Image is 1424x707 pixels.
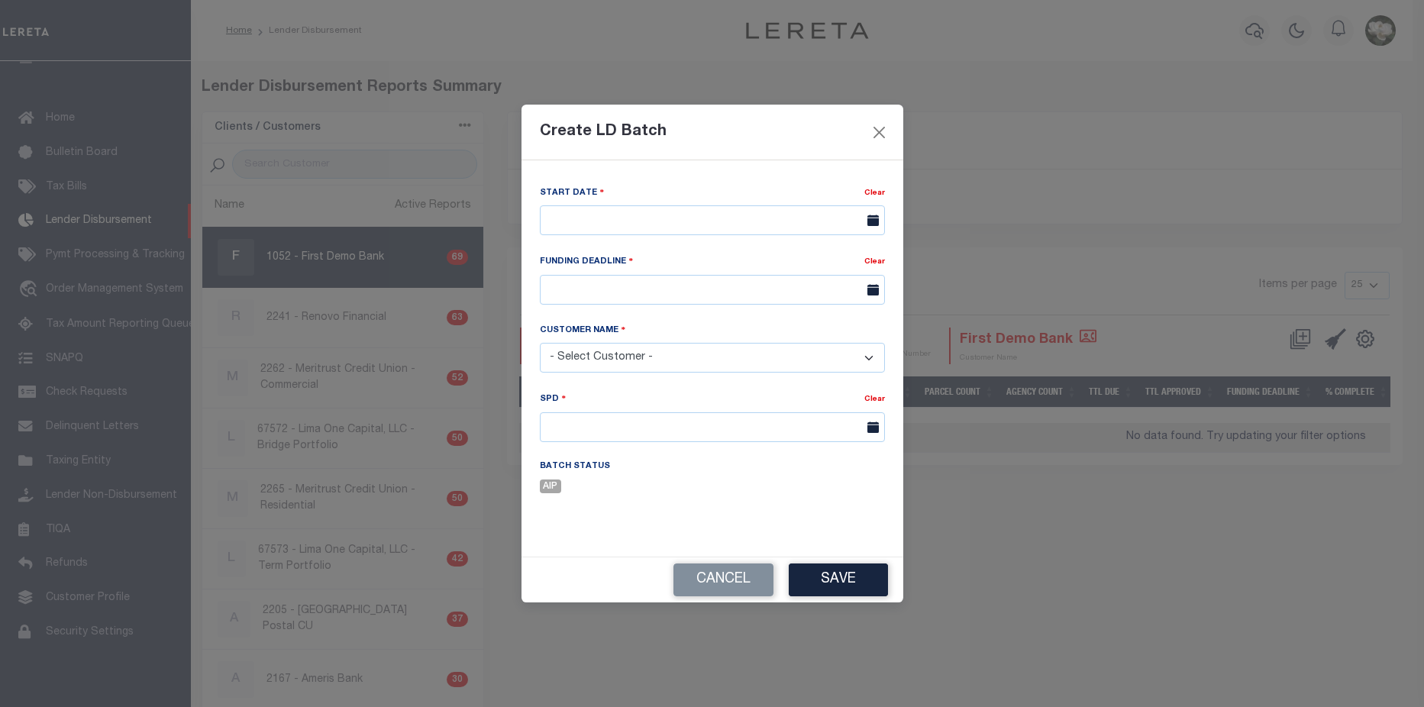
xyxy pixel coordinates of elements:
[540,123,667,141] h5: Create LD Batch
[540,254,634,269] label: Funding Deadline
[864,395,885,403] a: Clear
[673,563,773,596] button: Cancel
[540,186,605,200] label: Start Date
[540,479,562,493] span: AIP
[869,122,889,142] button: Close
[789,563,888,596] button: Save
[540,323,626,337] label: Customer Name
[864,258,885,266] a: Clear
[864,189,885,197] a: Clear
[540,392,567,406] label: SPD
[540,460,610,473] label: Batch Status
